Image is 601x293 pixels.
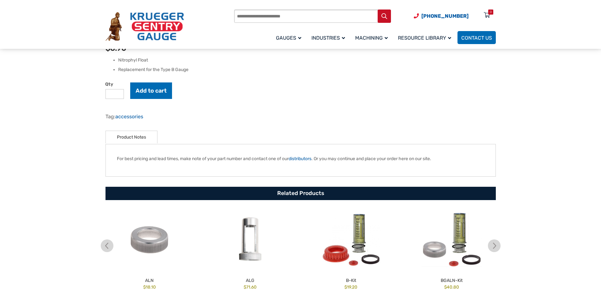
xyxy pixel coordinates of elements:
bdi: 71.60 [244,284,257,290]
div: 0 [490,10,492,15]
a: B-Kit $19.20 [302,210,400,290]
span: Resource Library [398,35,451,41]
span: Tag: [105,114,143,120]
span: Contact Us [461,35,492,41]
h2: B-Kit [302,275,400,284]
span: $ [244,284,246,290]
span: Machining [355,35,388,41]
li: Replacement for the Type B Gauge [118,67,496,73]
a: Product Notes [117,131,146,143]
h2: ALG [201,275,299,284]
a: BGALN-Kit $40.80 [403,210,501,290]
img: B-Kit [302,210,400,270]
a: Machining [351,30,394,45]
a: Phone Number (920) 434-8860 [414,12,469,20]
bdi: 40.80 [444,284,459,290]
span: [PHONE_NUMBER] [421,13,469,19]
a: distributors [289,156,311,161]
img: chevron-left.svg [101,239,113,252]
p: For best pricing and lead times, make note of your part number and contact one of our . Or you ma... [117,155,484,162]
a: accessories [115,114,143,120]
a: Resource Library [394,30,457,45]
img: ALG-OF [201,210,299,270]
span: Gauges [276,35,301,41]
bdi: 18.10 [143,284,156,290]
bdi: 19.20 [344,284,357,290]
span: $ [444,284,447,290]
h2: ALN [101,275,198,284]
a: Gauges [272,30,308,45]
img: chevron-right.svg [488,239,501,252]
span: $ [344,284,347,290]
span: $ [143,284,146,290]
a: ALG $71.60 [201,210,299,290]
img: ALN [101,210,198,270]
h2: BGALN-Kit [403,275,501,284]
img: Krueger Sentry Gauge [105,12,184,41]
img: BGALN-Kit [403,210,501,270]
li: Nitrophyl Float [118,57,496,63]
h2: Related Products [105,187,496,200]
a: Industries [308,30,351,45]
input: Product quantity [105,89,124,99]
a: ALN $18.10 [101,210,198,290]
span: Industries [311,35,345,41]
button: Add to cart [130,82,172,99]
a: Contact Us [457,31,496,44]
